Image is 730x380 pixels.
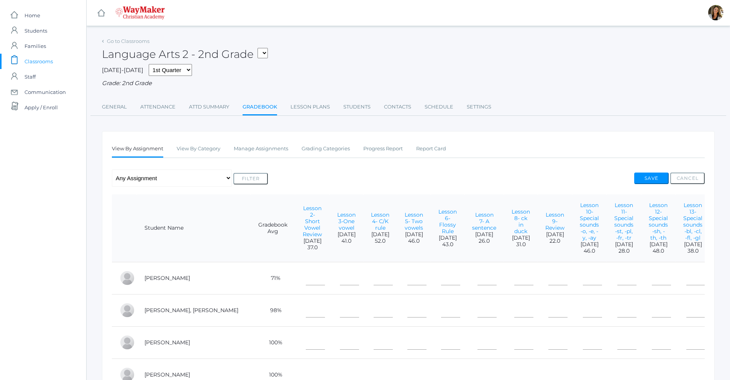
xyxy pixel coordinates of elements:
[102,66,143,74] span: [DATE]-[DATE]
[670,173,705,184] button: Cancel
[25,69,36,84] span: Staff
[243,99,277,116] a: Gradebook
[233,173,268,184] button: Filter
[137,194,251,262] th: Student Name
[614,241,633,248] span: [DATE]
[251,326,295,359] td: 100%
[683,202,702,241] a: Lesson 13- Special sounds -bl, -cl, -fl, -gl
[290,99,330,115] a: Lesson Plans
[405,211,423,231] a: Lesson 5- Two vowels
[144,371,190,378] a: [PERSON_NAME]
[438,241,457,248] span: 43.0
[472,231,496,238] span: [DATE]
[120,303,135,318] div: Sullivan Clyne
[343,99,371,115] a: Students
[472,211,496,231] a: Lesson 7- A sentence
[102,48,268,60] h2: Language Arts 2 - 2nd Grade
[120,335,135,350] div: Macy Hardisty
[144,339,190,346] a: [PERSON_NAME]
[425,99,453,115] a: Schedule
[545,238,564,244] span: 22.0
[438,235,457,241] span: [DATE]
[405,231,423,238] span: [DATE]
[649,202,668,241] a: Lesson 12- Special sounds -sh, -th, -th
[144,275,190,281] a: [PERSON_NAME]
[144,307,238,314] a: [PERSON_NAME], [PERSON_NAME]
[251,294,295,326] td: 98%
[545,231,564,238] span: [DATE]
[614,248,633,254] span: 28.0
[234,141,288,156] a: Manage Assignments
[438,208,457,235] a: Lesson 6-Flossy Rule
[107,38,149,44] a: Go to Classrooms
[112,141,163,158] a: View By Assignment
[303,238,322,244] span: [DATE]
[25,8,40,23] span: Home
[251,194,295,262] th: Gradebook Avg
[580,241,599,248] span: [DATE]
[189,99,229,115] a: Attd Summary
[512,235,530,241] span: [DATE]
[115,6,165,20] img: 4_waymaker-logo-stack-white.png
[102,99,127,115] a: General
[649,241,668,248] span: [DATE]
[363,141,403,156] a: Progress Report
[303,244,322,251] span: 37.0
[649,248,668,254] span: 48.0
[25,54,53,69] span: Classrooms
[337,211,356,231] a: Lesson 3-One vowel
[102,79,715,88] div: Grade: 2nd Grade
[25,84,66,100] span: Communication
[512,241,530,248] span: 31.0
[512,208,530,235] a: Lesson 8- ck in duck
[614,202,633,241] a: Lesson 11- Special sounds -st, -pl, -fr, -tr
[384,99,411,115] a: Contacts
[302,141,350,156] a: Grading Categories
[371,231,389,238] span: [DATE]
[545,211,564,231] a: Lesson 9-Review
[337,238,356,244] span: 41.0
[371,211,389,231] a: Lesson 4- C/K rule
[337,231,356,238] span: [DATE]
[472,238,496,244] span: 26.0
[405,238,423,244] span: 46.0
[683,248,702,254] span: 38.0
[303,205,322,238] a: Lesson 2-Short Vowel Review
[580,202,599,241] a: Lesson 10-Special sounds -o, -e, -y, -ay
[708,5,723,20] div: Amber Farnes
[120,270,135,286] div: Graham Bassett
[416,141,446,156] a: Report Card
[25,38,46,54] span: Families
[371,238,389,244] span: 52.0
[580,248,599,254] span: 46.0
[177,141,220,156] a: View By Category
[467,99,491,115] a: Settings
[25,23,47,38] span: Students
[140,99,176,115] a: Attendance
[251,262,295,294] td: 71%
[683,241,702,248] span: [DATE]
[25,100,58,115] span: Apply / Enroll
[634,173,669,184] button: Save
